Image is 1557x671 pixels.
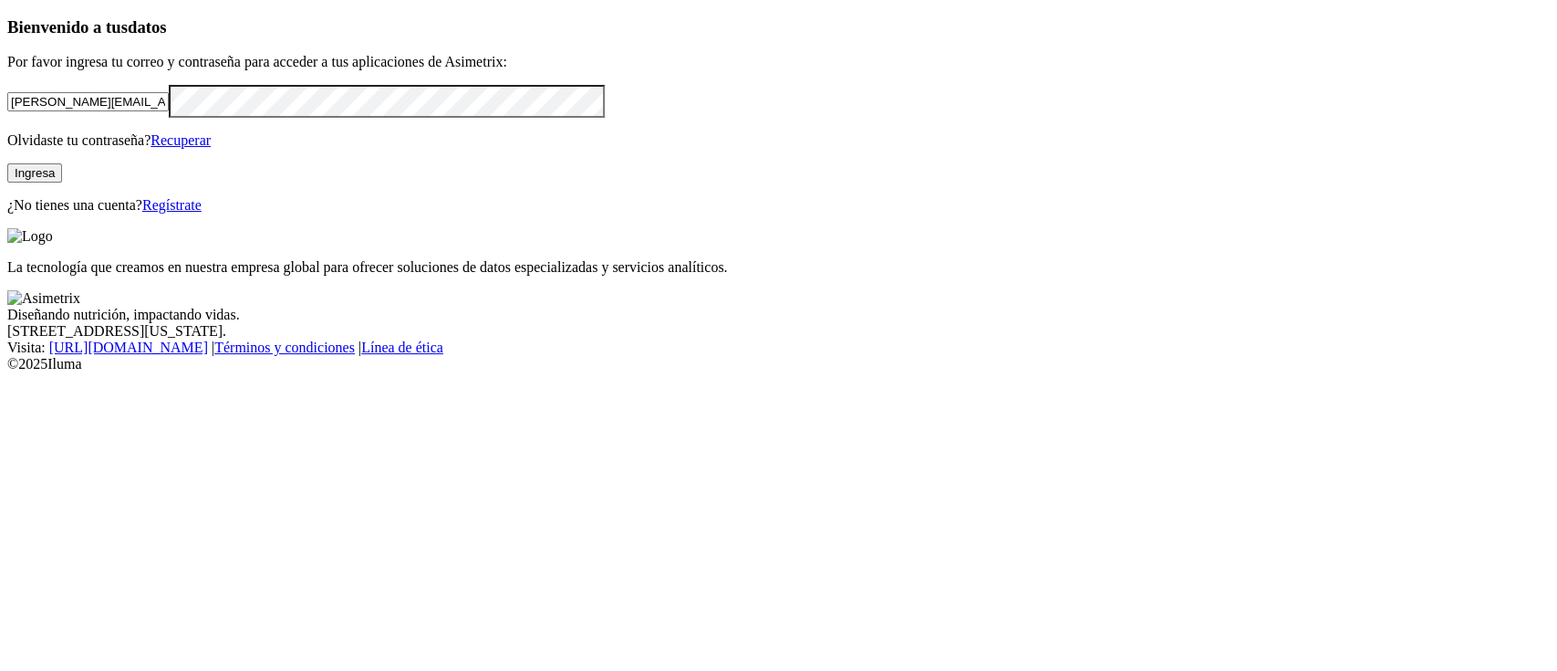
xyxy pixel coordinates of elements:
span: datos [128,17,167,37]
input: Tu correo [7,92,169,111]
p: Olvidaste tu contraseña? [7,132,1550,149]
a: Línea de ética [361,340,443,355]
a: Regístrate [142,197,202,213]
button: Ingresa [7,163,62,183]
p: ¿No tienes una cuenta? [7,197,1550,214]
img: Asimetrix [7,290,80,307]
div: [STREET_ADDRESS][US_STATE]. [7,323,1550,340]
a: Recuperar [151,132,211,148]
img: Logo [7,228,53,245]
h3: Bienvenido a tus [7,17,1550,37]
a: [URL][DOMAIN_NAME] [49,340,208,355]
div: Diseñando nutrición, impactando vidas. [7,307,1550,323]
p: Por favor ingresa tu correo y contraseña para acceder a tus aplicaciones de Asimetrix: [7,54,1550,70]
p: La tecnología que creamos en nuestra empresa global para ofrecer soluciones de datos especializad... [7,259,1550,276]
div: © 2025 Iluma [7,356,1550,372]
div: Visita : | | [7,340,1550,356]
a: Términos y condiciones [214,340,355,355]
